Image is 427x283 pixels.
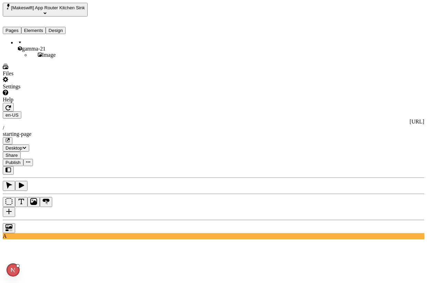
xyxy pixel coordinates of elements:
span: gamma-21 [22,46,45,52]
div: / [3,125,424,131]
span: [Makeswift] App Router Kitchen Sink [11,5,85,10]
button: Open locale picker [3,111,21,119]
button: Pages [3,27,21,34]
div: Settings [3,84,104,90]
button: Text [15,197,27,207]
div: Help [3,97,104,103]
div: Files [3,70,104,77]
button: Elements [21,27,46,34]
span: Publish [5,160,21,165]
span: Desktop [5,145,22,151]
div: starting-page [3,131,424,137]
button: Desktop [3,144,29,152]
div: A [3,233,424,239]
button: Design [46,27,66,34]
button: Publish [3,159,23,166]
button: Share [3,152,21,159]
button: Box [3,197,15,207]
button: Image [27,197,40,207]
button: Select site [3,3,88,17]
div: [URL] [3,119,424,125]
p: Cookie Test Route [3,6,100,12]
span: Share [5,153,18,158]
button: Button [40,197,52,207]
span: en-US [5,112,19,118]
span: Image [42,52,56,58]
